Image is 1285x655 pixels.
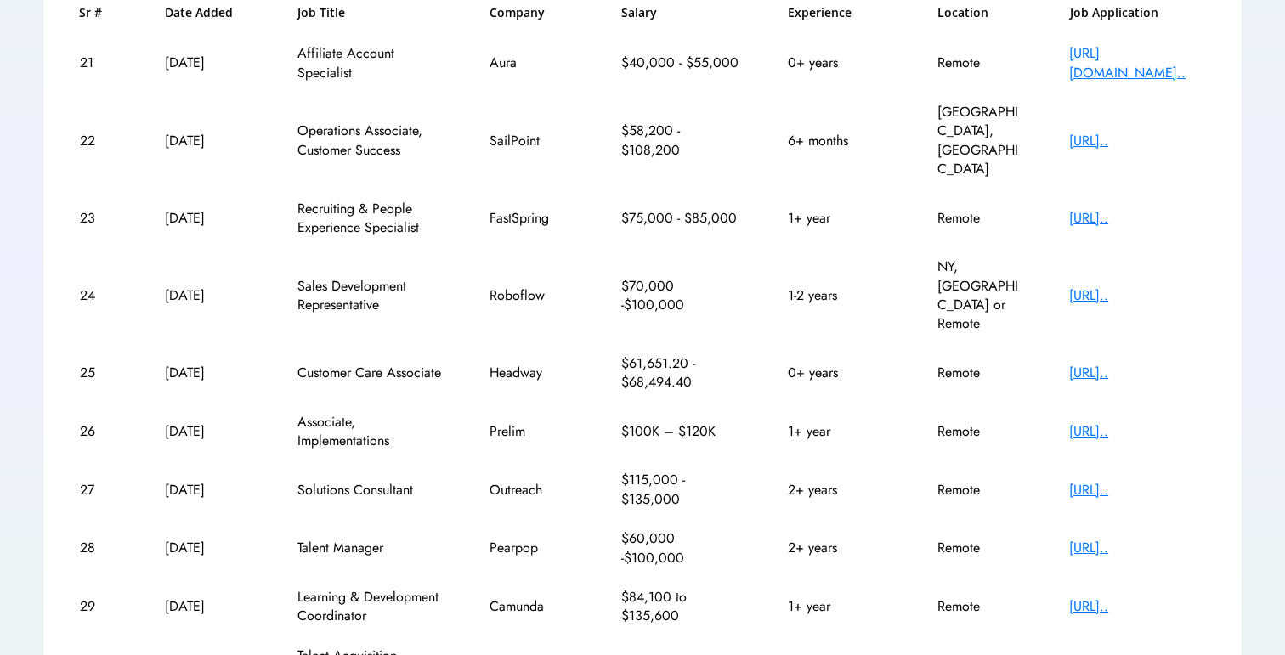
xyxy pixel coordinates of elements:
[490,364,575,382] div: Headway
[1069,209,1205,228] div: [URL]..
[490,422,575,441] div: Prelim
[788,597,890,616] div: 1+ year
[788,209,890,228] div: 1+ year
[788,4,890,21] h6: Experience
[165,54,250,72] div: [DATE]
[621,54,740,72] div: $40,000 - $55,000
[165,481,250,500] div: [DATE]
[297,121,442,160] div: Operations Associate, Customer Success
[79,4,117,21] h6: Sr #
[621,277,740,315] div: $70,000 -$100,000
[297,4,345,21] h6: Job Title
[621,471,740,509] div: $115,000 - $135,000
[80,286,118,305] div: 24
[490,209,575,228] div: FastSpring
[621,588,740,626] div: $84,100 to $135,600
[297,200,442,238] div: Recruiting & People Experience Specialist
[1069,597,1205,616] div: [URL]..
[621,209,740,228] div: $75,000 - $85,000
[937,422,1022,441] div: Remote
[621,529,740,567] div: $60,000 -$100,000
[165,539,250,557] div: [DATE]
[80,54,118,72] div: 21
[1069,422,1205,441] div: [URL]..
[937,539,1022,557] div: Remote
[490,286,575,305] div: Roboflow
[621,4,740,21] h6: Salary
[165,597,250,616] div: [DATE]
[165,286,250,305] div: [DATE]
[1069,539,1205,557] div: [URL]..
[297,539,442,557] div: Talent Manager
[937,54,1022,72] div: Remote
[297,364,442,382] div: Customer Care Associate
[937,481,1022,500] div: Remote
[788,54,890,72] div: 0+ years
[788,364,890,382] div: 0+ years
[297,413,442,451] div: Associate, Implementations
[80,422,118,441] div: 26
[165,364,250,382] div: [DATE]
[937,209,1022,228] div: Remote
[80,539,118,557] div: 28
[490,132,575,150] div: SailPoint
[80,132,118,150] div: 22
[937,597,1022,616] div: Remote
[937,364,1022,382] div: Remote
[80,209,118,228] div: 23
[1070,4,1206,21] h6: Job Application
[788,539,890,557] div: 2+ years
[937,257,1022,334] div: NY, [GEOGRAPHIC_DATA] or Remote
[621,121,740,160] div: $58,200 - $108,200
[80,364,118,382] div: 25
[788,286,890,305] div: 1-2 years
[1069,286,1205,305] div: [URL]..
[165,132,250,150] div: [DATE]
[490,4,575,21] h6: Company
[937,4,1022,21] h6: Location
[788,132,890,150] div: 6+ months
[297,588,442,626] div: Learning & Development Coordinator
[297,481,442,500] div: Solutions Consultant
[80,597,118,616] div: 29
[165,209,250,228] div: [DATE]
[621,422,740,441] div: $100K – $120K
[490,481,575,500] div: Outreach
[297,277,442,315] div: Sales Development Representative
[1069,132,1205,150] div: [URL]..
[937,103,1022,179] div: [GEOGRAPHIC_DATA], [GEOGRAPHIC_DATA]
[297,44,442,82] div: Affiliate Account Specialist
[490,539,575,557] div: Pearpop
[621,354,740,392] div: $61,651.20 - $68,494.40
[490,54,575,72] div: Aura
[788,481,890,500] div: 2+ years
[490,597,575,616] div: Camunda
[1069,481,1205,500] div: [URL]..
[1069,364,1205,382] div: [URL]..
[165,4,250,21] h6: Date Added
[1069,44,1205,82] div: [URL][DOMAIN_NAME]..
[788,422,890,441] div: 1+ year
[165,422,250,441] div: [DATE]
[80,481,118,500] div: 27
